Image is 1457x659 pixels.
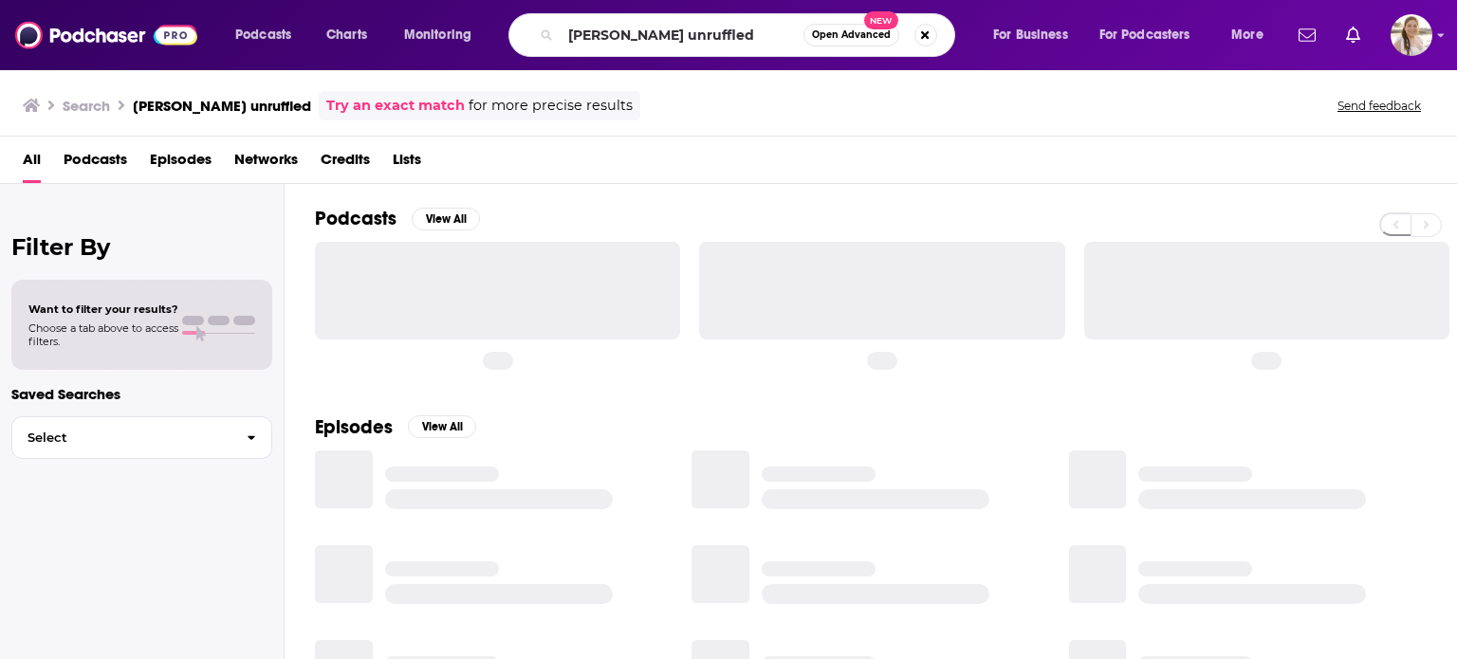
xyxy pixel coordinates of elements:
span: Logged in as acquavie [1391,14,1432,56]
a: Networks [234,144,298,183]
a: Try an exact match [326,95,465,117]
button: Select [11,416,272,459]
button: Send feedback [1332,98,1427,114]
button: Show profile menu [1391,14,1432,56]
a: PodcastsView All [315,207,480,230]
span: For Podcasters [1099,22,1190,48]
span: Open Advanced [812,30,891,40]
h2: Episodes [315,415,393,439]
img: Podchaser - Follow, Share and Rate Podcasts [15,17,197,53]
a: EpisodesView All [315,415,476,439]
button: Open AdvancedNew [803,24,899,46]
span: for more precise results [469,95,633,117]
a: Episodes [150,144,212,183]
button: open menu [222,20,316,50]
span: For Business [993,22,1068,48]
span: Want to filter your results? [28,302,178,316]
p: Saved Searches [11,385,272,403]
a: Credits [321,144,370,183]
button: open menu [980,20,1092,50]
input: Search podcasts, credits, & more... [561,20,803,50]
img: User Profile [1391,14,1432,56]
button: open menu [1087,20,1218,50]
button: open menu [1218,20,1287,50]
span: Charts [326,22,367,48]
a: Charts [314,20,378,50]
span: Select [12,431,231,444]
h3: Search [63,97,110,115]
a: Show notifications dropdown [1338,19,1368,51]
a: Lists [393,144,421,183]
span: More [1231,22,1263,48]
div: Search podcasts, credits, & more... [526,13,973,57]
a: Show notifications dropdown [1291,19,1323,51]
a: Podcasts [64,144,127,183]
span: Podcasts [235,22,291,48]
span: New [864,11,898,29]
button: View All [408,415,476,438]
span: Choose a tab above to access filters. [28,321,178,348]
span: Monitoring [404,22,471,48]
h2: Podcasts [315,207,397,230]
h3: [PERSON_NAME] unruffled [133,97,311,115]
button: open menu [391,20,496,50]
button: View All [412,208,480,230]
h2: Filter By [11,233,272,261]
a: All [23,144,41,183]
